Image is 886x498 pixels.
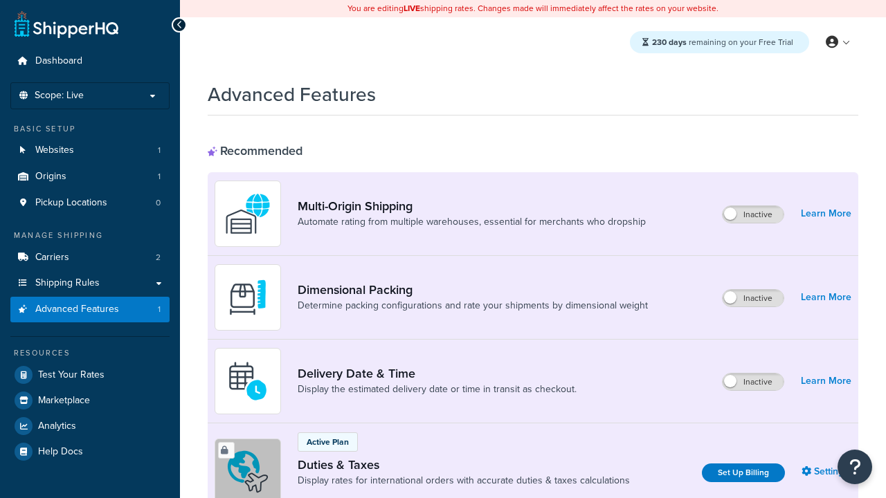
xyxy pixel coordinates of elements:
[35,304,119,315] span: Advanced Features
[38,446,83,458] span: Help Docs
[801,288,851,307] a: Learn More
[298,457,630,472] a: Duties & Taxes
[10,123,170,135] div: Basic Setup
[10,230,170,241] div: Manage Shipping
[156,197,161,209] span: 0
[10,297,170,322] li: Advanced Features
[723,290,784,306] label: Inactive
[35,145,74,156] span: Websites
[10,138,170,163] a: Websites1
[298,382,577,396] a: Display the estimated delivery date or time in transit as checkout.
[156,252,161,264] span: 2
[652,36,687,48] strong: 230 days
[10,270,170,296] a: Shipping Rules
[10,245,170,270] a: Carriers2
[224,273,272,322] img: DTVBYsAAAAAASUVORK5CYII=
[158,145,161,156] span: 1
[802,462,851,481] a: Settings
[38,369,105,381] span: Test Your Rates
[298,215,646,229] a: Automate rating from multiple warehouses, essential for merchants who dropship
[838,450,872,484] button: Open Resource Center
[208,81,376,108] h1: Advanced Features
[298,366,577,381] a: Delivery Date & Time
[35,90,84,102] span: Scope: Live
[10,245,170,270] li: Carriers
[10,48,170,74] a: Dashboard
[723,206,784,223] label: Inactive
[10,347,170,359] div: Resources
[208,143,302,158] div: Recommended
[10,190,170,216] a: Pickup Locations0
[35,55,82,67] span: Dashboard
[38,421,76,432] span: Analytics
[35,171,66,183] span: Origins
[10,362,170,387] a: Test Your Rates
[224,190,272,238] img: WatD5o0RtDAAAAAElFTkSuQmCC
[35,197,107,209] span: Pickup Locations
[224,357,272,405] img: gfkeb5ejjkALwAAAABJRU5ErkJggg==
[298,282,648,297] a: Dimensional Packing
[35,277,100,289] span: Shipping Rules
[702,463,785,482] a: Set Up Billing
[10,164,170,190] a: Origins1
[298,299,648,313] a: Determine packing configurations and rate your shipments by dimensional weight
[158,304,161,315] span: 1
[723,373,784,390] label: Inactive
[10,190,170,216] li: Pickup Locations
[307,436,349,448] p: Active Plan
[298,199,646,214] a: Multi-Origin Shipping
[35,252,69,264] span: Carriers
[158,171,161,183] span: 1
[10,164,170,190] li: Origins
[10,388,170,413] a: Marketplace
[652,36,793,48] span: remaining on your Free Trial
[801,204,851,223] a: Learn More
[404,2,420,15] b: LIVE
[38,395,90,407] span: Marketplace
[801,371,851,391] a: Learn More
[10,297,170,322] a: Advanced Features1
[10,414,170,439] a: Analytics
[10,138,170,163] li: Websites
[298,474,630,488] a: Display rates for international orders with accurate duties & taxes calculations
[10,439,170,464] a: Help Docs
